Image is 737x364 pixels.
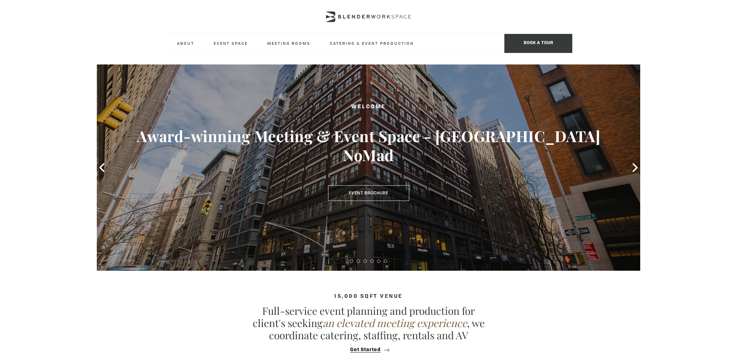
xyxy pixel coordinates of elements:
a: Event Brochure [328,185,409,201]
a: Catering & Event Production [324,34,419,53]
h3: Award-winning Meeting & Event Space - [GEOGRAPHIC_DATA] NoMad [124,127,613,165]
span: Book a tour [504,34,572,53]
em: an elevated meeting experience [323,316,467,330]
a: Event Space [208,34,253,53]
button: Get Started [348,347,389,353]
a: About [172,34,200,53]
p: Full-service event planning and production for client's seeking , we coordinate catering, staffin... [250,305,487,341]
span: Get Started [350,347,381,352]
h2: Welcome [124,103,613,111]
a: Meeting Rooms [262,34,316,53]
h4: 15,000 sqft venue [165,294,572,300]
